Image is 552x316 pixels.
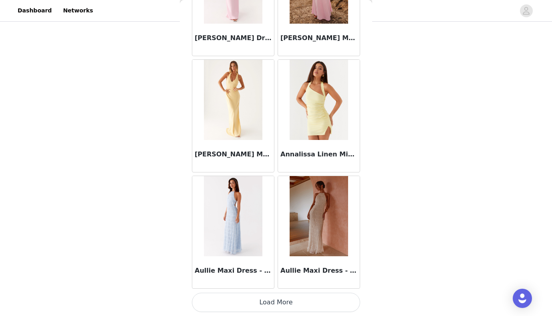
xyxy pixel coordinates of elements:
[195,150,272,159] h3: [PERSON_NAME] Maxi Dress - Yellow
[195,266,272,275] h3: Aullie Maxi Dress - Blue
[280,266,357,275] h3: Aullie Maxi Dress - Ivory
[280,150,357,159] h3: Annalissa Linen Mini Dress - Yellow
[204,60,262,140] img: Angie Maxi Dress - Yellow
[58,2,98,20] a: Networks
[513,289,532,308] div: Open Intercom Messenger
[290,60,348,140] img: Annalissa Linen Mini Dress - Yellow
[522,4,530,17] div: avatar
[13,2,56,20] a: Dashboard
[195,33,272,43] h3: [PERSON_NAME] Dress - Pink
[280,33,357,43] h3: [PERSON_NAME] Maxi Dress - Pink Petal
[192,293,360,312] button: Load More
[290,176,348,256] img: Aullie Maxi Dress - Ivory
[204,176,262,256] img: Aullie Maxi Dress - Blue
